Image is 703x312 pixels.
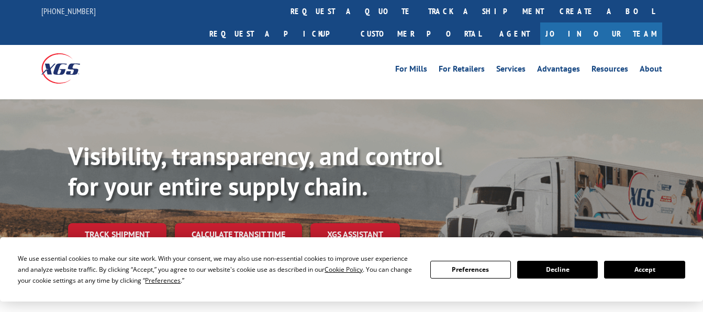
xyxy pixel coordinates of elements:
[353,22,489,45] a: Customer Portal
[395,65,427,76] a: For Mills
[592,65,628,76] a: Resources
[175,223,302,246] a: Calculate transit time
[68,223,166,245] a: Track shipment
[640,65,662,76] a: About
[496,65,526,76] a: Services
[540,22,662,45] a: Join Our Team
[430,261,511,279] button: Preferences
[604,261,685,279] button: Accept
[439,65,485,76] a: For Retailers
[537,65,580,76] a: Advantages
[202,22,353,45] a: Request a pickup
[18,253,417,286] div: We use essential cookies to make our site work. With your consent, we may also use non-essential ...
[517,261,598,279] button: Decline
[145,276,181,285] span: Preferences
[68,140,442,202] b: Visibility, transparency, and control for your entire supply chain.
[489,22,540,45] a: Agent
[310,223,400,246] a: XGS ASSISTANT
[325,265,363,274] span: Cookie Policy
[41,6,96,16] a: [PHONE_NUMBER]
